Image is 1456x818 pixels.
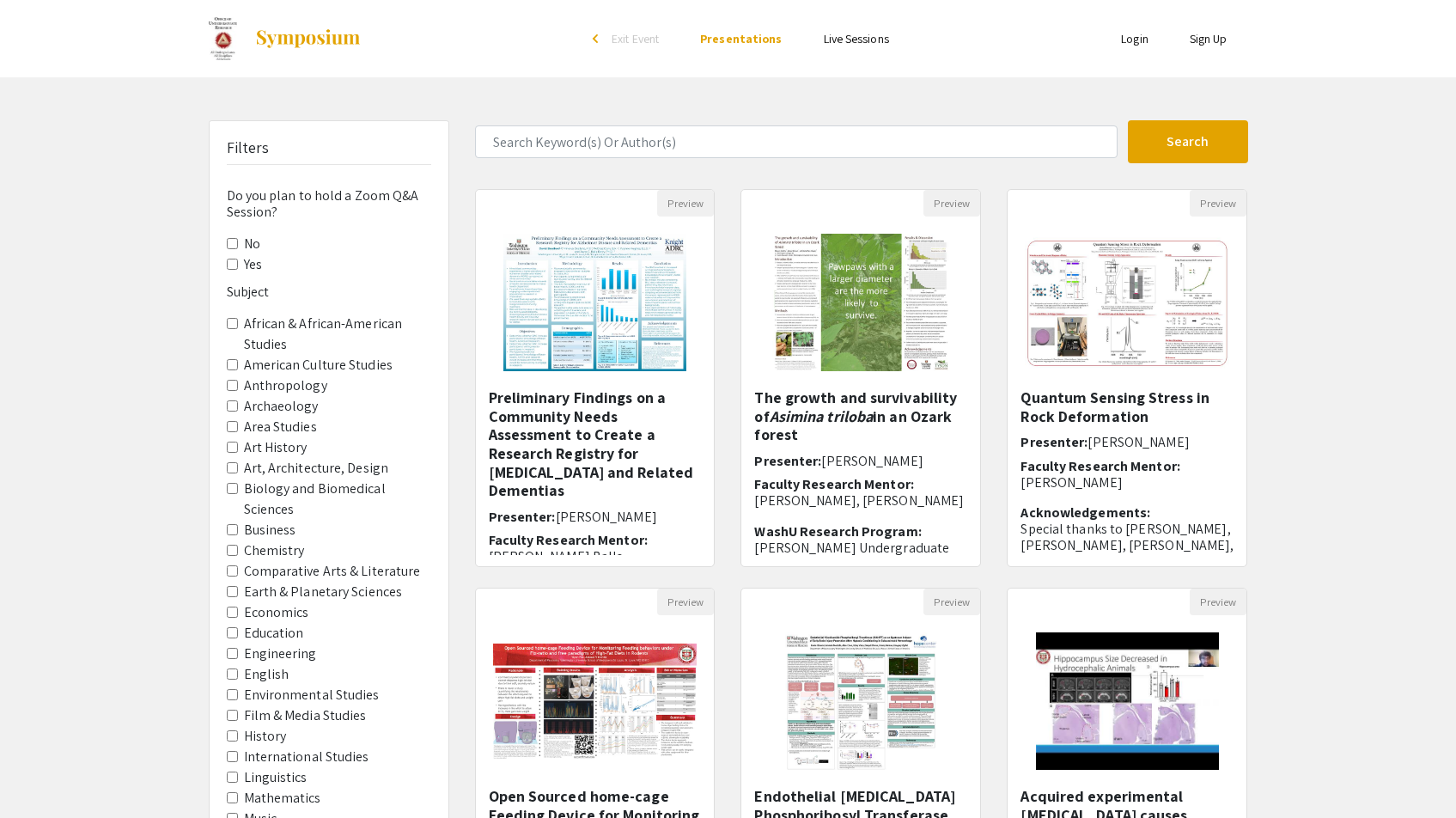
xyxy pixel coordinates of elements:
[244,437,308,458] label: Art History
[754,492,967,509] p: [PERSON_NAME], [PERSON_NAME]
[244,602,309,623] label: Economics
[475,189,716,567] div: Open Presentation <p>Preliminary Findings on a Community Needs Assessment to Create a Research Re...
[1020,504,1150,522] span: Acknowledgements:
[489,509,702,525] h6: Presenter:
[489,531,648,549] span: Faculty Research Mentor:
[244,396,319,417] label: Archaeology
[13,741,73,805] iframe: Chat
[657,589,714,615] button: Preview
[923,589,980,615] button: Preview
[227,284,431,300] h6: Subject
[755,217,967,388] img: <p>The growth and survivability of <em>Asimina triloba </em>in an Ozark forest</p>
[770,406,874,426] em: Asimina triloba
[1007,189,1247,567] div: Open Presentation <p>Quantum Sensing Stress in Rock Deformation</p>
[244,644,317,664] label: Engineering
[489,548,702,581] p: [PERSON_NAME] Balls-[PERSON_NAME]
[209,17,238,60] img: Washington University in St. Louis Undergraduate Research Symposium Fall 2022
[244,685,380,705] label: Environmental Studies
[700,31,782,46] a: Presentations
[1008,220,1246,386] img: <p>Quantum Sensing Stress in Rock Deformation</p>
[923,190,980,217] button: Preview
[754,453,967,469] h6: Presenter:
[754,539,949,573] span: [PERSON_NAME] Undergraduate Fellows Program
[1020,457,1179,475] span: Faculty Research Mentor:
[593,34,603,44] div: arrow_back_ios
[244,520,296,540] label: Business
[489,388,702,500] h5: Preliminary Findings on a Community Needs Assessment to Create a Research Registry for [MEDICAL_D...
[244,314,431,355] label: African & African-American Studies
[244,788,321,809] label: Mathematics
[1020,434,1234,450] h6: Presenter:
[1190,589,1246,615] button: Preview
[227,138,270,157] h5: Filters
[1019,615,1236,787] img: <p><span style="color: rgb(38, 38, 38);">Acquired experimental hydrocephalus causes morphological...
[1128,120,1248,163] button: Search
[740,189,981,567] div: Open Presentation <p>The growth and survivability of <em>Asimina triloba </em>in an Ozark forest</p>
[556,508,657,526] span: [PERSON_NAME]
[1020,388,1234,425] h5: Quantum Sensing Stress in Rock Deformation
[1020,474,1234,491] p: [PERSON_NAME]
[244,458,389,479] label: Art, Architecture, Design
[1087,433,1189,451] span: [PERSON_NAME]
[821,452,923,470] span: [PERSON_NAME]
[475,125,1118,158] input: Search Keyword(s) Or Author(s)
[657,190,714,217] button: Preview
[244,375,327,396] label: Anthropology
[209,17,362,60] a: Washington University in St. Louis Undergraduate Research Symposium Fall 2022
[227,187,431,220] h6: Do you plan to hold a Zoom Q&A Session?
[244,767,308,788] label: Linguistics
[754,522,921,540] span: WashU Research Program:
[244,254,262,275] label: Yes
[486,217,704,388] img: <p>Preliminary Findings on a Community Needs Assessment to Create a Research Registry for Alzheim...
[244,540,305,561] label: Chemistry
[1190,190,1246,217] button: Preview
[244,234,260,254] label: No
[244,726,287,747] label: History
[244,623,304,644] label: Education
[254,28,362,49] img: Symposium by ForagerOne
[244,417,317,437] label: Area Studies
[244,582,403,602] label: Earth & Planetary Sciences
[244,479,431,520] label: Biology and Biomedical Sciences
[1190,31,1228,46] a: Sign Up
[754,388,967,444] h5: The growth and survivability of in an Ozark forest
[1020,521,1234,571] p: Special thanks to [PERSON_NAME], [PERSON_NAME], [PERSON_NAME], and [PERSON_NAME].
[768,615,954,787] img: <p>Endothelial Nicotinamide Phosphoribosyl Transferase (NAMPT) as an Upstream Inducer of Early Br...
[1121,31,1148,46] a: Login
[244,664,289,685] label: English
[244,747,369,767] label: International Studies
[754,475,913,493] span: Faculty Research Mentor:
[244,705,367,726] label: Film & Media Studies
[476,626,715,776] img: <p class="ql-align-center"><strong>Open Sourced home-cage Feeding Device for Monitoring Feeding b...
[244,355,393,375] label: American Culture Studies
[824,31,889,46] a: Live Sessions
[244,561,421,582] label: Comparative Arts & Literature
[612,31,659,46] span: Exit Event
